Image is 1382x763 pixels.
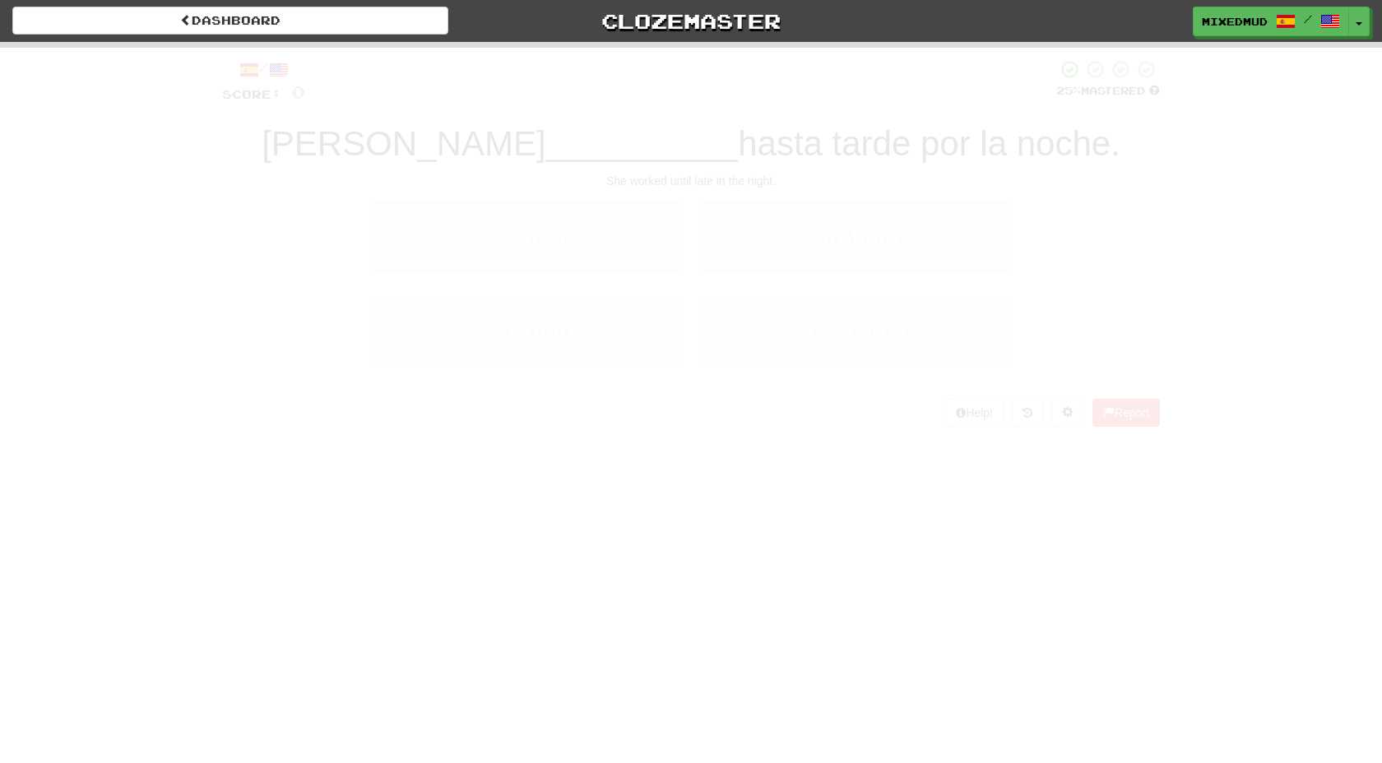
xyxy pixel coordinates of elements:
[703,296,1008,368] button: 4.descansó
[798,329,808,342] small: 4 .
[738,124,1120,163] span: hasta tarde por la noche.
[479,329,489,342] small: 3 .
[1193,7,1349,36] a: mixedmud /
[945,399,1004,427] button: Help!
[498,224,565,249] span: comió
[222,87,281,101] span: Score:
[374,296,679,368] button: 3.corrigió
[1202,14,1268,29] span: mixedmud
[1032,44,1060,63] span: 10
[612,46,716,62] span: Incorrect
[473,7,909,35] a: Clozemaster
[756,44,770,63] span: 0
[291,81,305,102] span: 0
[934,46,991,62] span: To go
[12,7,448,35] a: Dashboard
[489,319,574,345] span: corrigió
[313,46,393,62] span: Correct
[434,44,448,63] span: 0
[703,201,1008,272] button: 2.trabajó
[222,173,1160,189] div: She worked until late in the night.
[812,234,822,247] small: 2 .
[1092,399,1160,427] button: Report
[488,234,498,247] small: 1 .
[262,124,545,163] span: [PERSON_NAME]
[822,224,898,249] span: trabajó
[1056,84,1081,97] span: 25 %
[546,124,739,163] span: __________
[1056,84,1160,99] div: Mastered
[1012,399,1043,427] button: Round history (alt+y)
[1304,13,1312,25] span: /
[222,59,305,80] div: /
[807,319,913,345] span: descansó
[374,201,679,272] button: 1.comió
